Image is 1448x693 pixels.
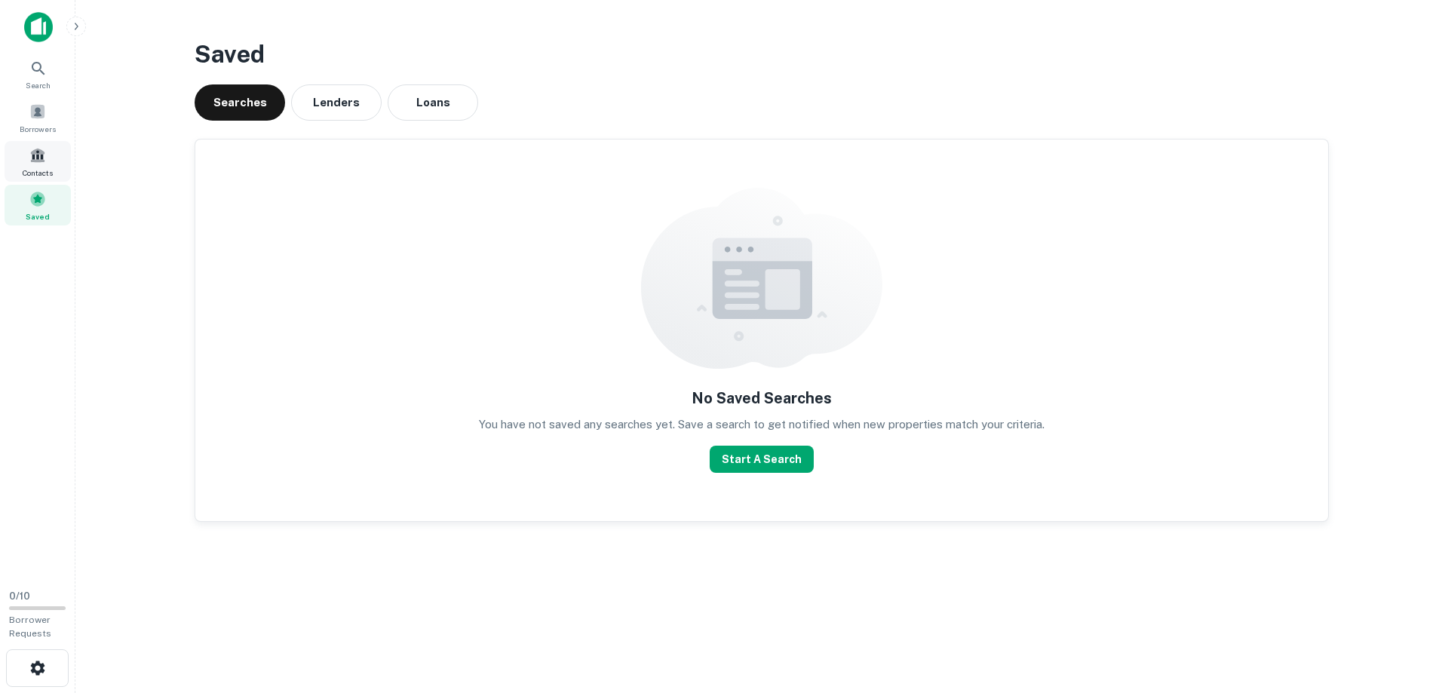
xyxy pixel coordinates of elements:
img: empty content [641,188,882,369]
button: Loans [388,84,478,121]
button: Start A Search [710,446,814,473]
button: Searches [195,84,285,121]
a: Saved [5,185,71,225]
span: Borrower Requests [9,615,51,639]
span: Saved [26,210,50,222]
a: Borrowers [5,97,71,138]
span: Contacts [23,167,53,179]
span: 0 / 10 [9,590,30,602]
p: You have not saved any searches yet. Save a search to get notified when new properties match your... [479,415,1045,434]
span: Search [26,79,51,91]
a: Search [5,54,71,94]
button: Lenders [291,84,382,121]
h3: Saved [195,36,1329,72]
h5: No Saved Searches [692,387,832,409]
img: capitalize-icon.png [24,12,53,42]
iframe: Chat Widget [1373,572,1448,645]
a: Contacts [5,141,71,182]
span: Borrowers [20,123,56,135]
